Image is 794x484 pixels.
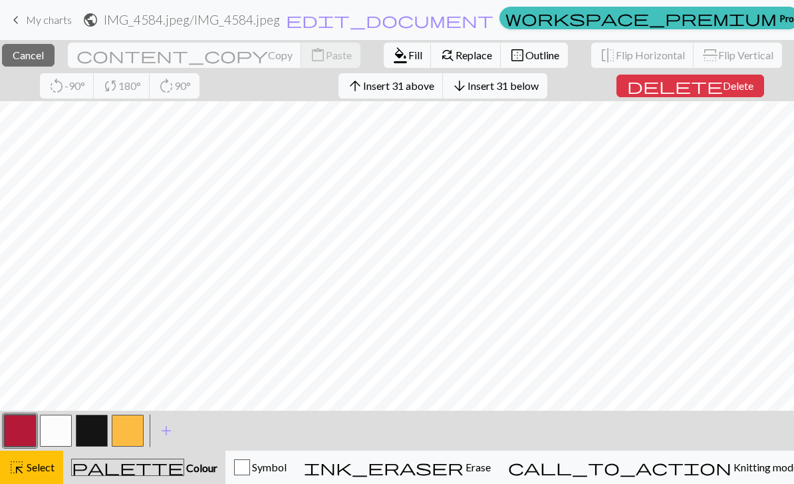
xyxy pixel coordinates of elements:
[363,79,434,92] span: Insert 31 above
[8,11,24,29] span: keyboard_arrow_left
[467,79,539,92] span: Insert 31 below
[63,451,225,484] button: Colour
[94,73,150,99] button: 180°
[40,73,94,99] button: -90°
[463,461,491,473] span: Erase
[72,458,184,477] span: palette
[616,49,685,61] span: Flip Horizontal
[65,79,85,92] span: -90°
[76,46,268,65] span: content_copy
[501,43,568,68] button: Outline
[505,9,777,27] span: workspace_premium
[304,458,463,477] span: ink_eraser
[13,49,44,61] span: Cancel
[26,13,72,26] span: My charts
[452,77,467,95] span: arrow_downward
[8,9,72,31] a: My charts
[68,43,302,68] button: Copy
[443,73,547,99] button: Insert 31 below
[694,43,782,68] button: Flip Vertical
[295,451,499,484] button: Erase
[384,43,432,68] button: Fill
[718,49,773,61] span: Flip Vertical
[723,79,753,92] span: Delete
[525,49,559,61] span: Outline
[616,75,764,97] button: Delete
[338,73,444,99] button: Insert 31 above
[2,44,55,67] button: Cancel
[250,461,287,473] span: Symbol
[158,77,174,95] span: rotate_right
[9,458,25,477] span: highlight_alt
[150,73,199,99] button: 90°
[508,458,731,477] span: call_to_action
[49,77,65,95] span: rotate_left
[102,77,118,95] span: sync
[174,79,191,92] span: 90°
[440,46,456,65] span: find_replace
[600,46,616,65] span: flip
[701,47,720,63] span: flip
[408,49,422,61] span: Fill
[286,11,493,29] span: edit_document
[268,49,293,61] span: Copy
[431,43,501,68] button: Replace
[184,461,217,474] span: Colour
[82,11,98,29] span: public
[392,46,408,65] span: format_color_fill
[158,421,174,440] span: add
[104,12,280,27] h2: IMG_4584.jpeg / IMG_4584.jpeg
[225,451,295,484] button: Symbol
[509,46,525,65] span: border_outer
[347,77,363,95] span: arrow_upward
[591,43,694,68] button: Flip Horizontal
[456,49,492,61] span: Replace
[118,79,141,92] span: 180°
[627,77,723,95] span: delete
[25,461,55,473] span: Select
